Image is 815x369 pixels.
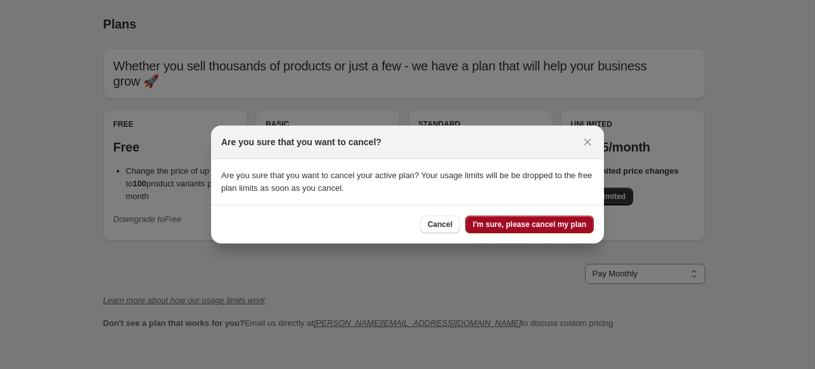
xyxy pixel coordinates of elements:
h2: Are you sure that you want to cancel? [221,136,382,148]
span: Cancel [428,219,452,230]
button: I'm sure, please cancel my plan [465,216,594,233]
span: I'm sure, please cancel my plan [473,219,586,230]
p: Are you sure that you want to cancel your active plan? Your usage limits will be be dropped to th... [221,169,594,195]
button: Cancel [420,216,460,233]
button: Close [579,133,596,151]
